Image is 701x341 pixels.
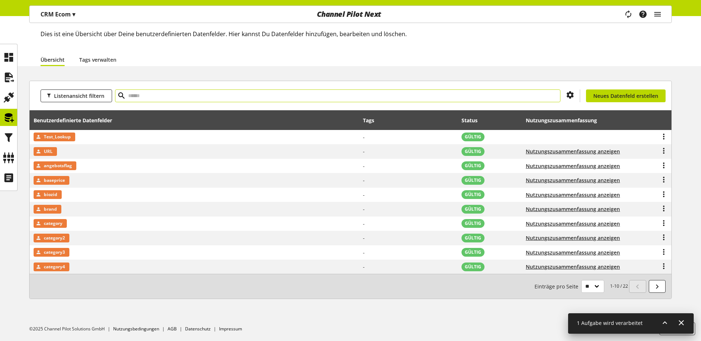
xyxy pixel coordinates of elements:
[44,205,57,214] span: brand
[535,283,581,290] span: Einträge pro Seite
[465,177,481,184] span: GÜLTIG
[593,92,658,100] span: Neues Datenfeld erstellen
[526,147,620,155] button: Nutzungszusammenfassung anzeigen
[465,264,481,270] span: GÜLTIG
[44,161,72,170] span: angebotsflag
[465,206,481,212] span: GÜLTIG
[113,326,159,332] a: Nutzungsbedingungen
[41,89,112,102] button: Listenansicht filtern
[526,205,620,213] button: Nutzungszusammenfassung anzeigen
[526,162,620,170] button: Nutzungszusammenfassung anzeigen
[363,177,365,184] span: -
[41,56,65,64] a: Übersicht
[219,326,242,332] a: Impressum
[526,116,604,124] div: Nutzungszusammenfassung
[44,176,65,185] span: baseprice
[44,263,65,271] span: category4
[363,162,365,169] span: -
[44,147,53,156] span: URL
[79,56,116,64] a: Tags verwalten
[465,235,481,241] span: GÜLTIG
[44,219,62,228] span: category
[363,263,365,270] span: -
[465,191,481,198] span: GÜLTIG
[44,190,57,199] span: biozid
[526,234,620,242] button: Nutzungszusammenfassung anzeigen
[54,92,104,100] span: Listenansicht filtern
[586,89,666,102] a: Neues Datenfeld erstellen
[363,234,365,241] span: -
[526,263,620,271] button: Nutzungszusammenfassung anzeigen
[461,116,485,124] div: Status
[41,30,672,38] h2: Dies ist eine Übersicht über Deine benutzerdefinierten Datenfelder. Hier kannst Du Datenfelder hi...
[465,249,481,256] span: GÜLTIG
[465,162,481,169] span: GÜLTIG
[526,249,620,256] button: Nutzungszusammenfassung anzeigen
[526,191,620,199] button: Nutzungszusammenfassung anzeigen
[185,326,211,332] a: Datenschutz
[363,116,374,124] div: Tags
[526,176,620,184] button: Nutzungszusammenfassung anzeigen
[577,319,643,326] span: 1 Aufgabe wird verarbeitet
[44,133,71,141] span: Test_Lookup
[44,234,65,242] span: category2
[34,116,119,124] div: Benutzerdefinierte Datenfelder
[72,10,75,18] span: ▾
[41,10,75,19] p: CRM Ecom
[363,134,365,141] span: -
[526,220,620,227] button: Nutzungszusammenfassung anzeigen
[363,206,365,212] span: -
[363,220,365,227] span: -
[363,191,365,198] span: -
[29,326,113,332] li: ©2025 Channel Pilot Solutions GmbH
[465,220,481,227] span: GÜLTIG
[363,249,365,256] span: -
[29,5,672,23] nav: main navigation
[465,148,481,155] span: GÜLTIG
[465,134,481,140] span: GÜLTIG
[44,248,65,257] span: category3
[363,148,365,155] span: -
[535,280,628,293] small: 1-10 / 22
[168,326,177,332] a: AGB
